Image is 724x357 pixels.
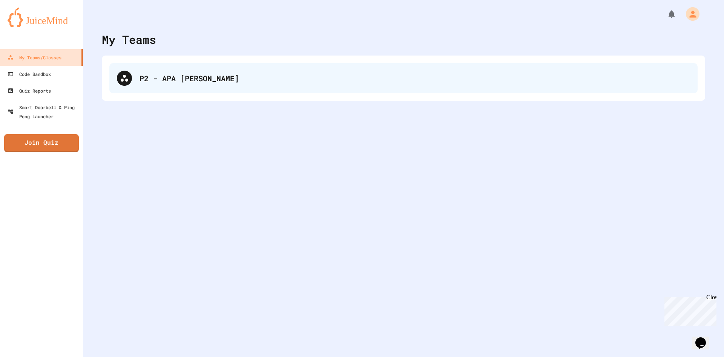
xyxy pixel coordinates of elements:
img: logo-orange.svg [8,8,75,27]
div: P2 - APA [PERSON_NAME] [140,73,690,84]
div: P2 - APA [PERSON_NAME] [109,63,698,93]
div: My Teams [102,31,156,48]
div: My Account [678,5,701,23]
iframe: chat widget [661,294,716,326]
div: Smart Doorbell & Ping Pong Launcher [8,103,80,121]
div: My Notifications [653,8,678,20]
a: Join Quiz [4,134,79,152]
div: Code Sandbox [8,70,51,79]
div: Quiz Reports [8,86,51,95]
div: My Teams/Classes [8,53,61,62]
div: Chat with us now!Close [3,3,52,48]
iframe: chat widget [692,327,716,349]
